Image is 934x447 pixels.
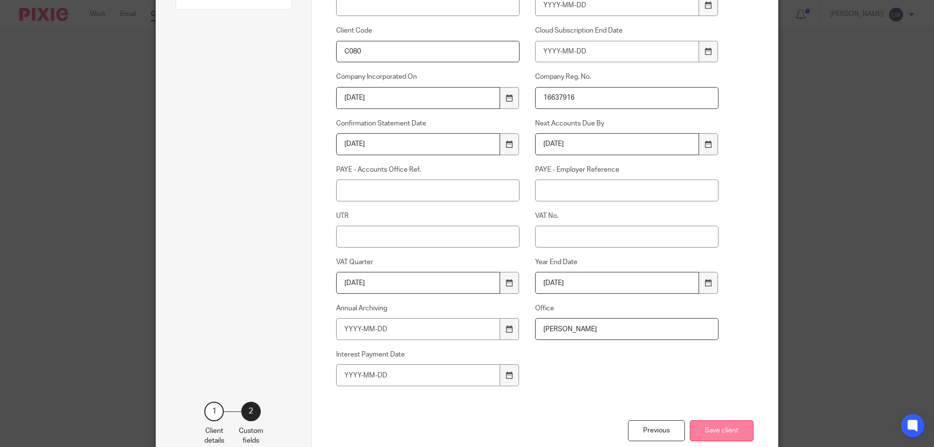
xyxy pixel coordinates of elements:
label: Interest Payment Date [336,350,520,359]
label: Next Accounts Due By [535,119,719,128]
label: VAT No. [535,211,719,221]
label: Confirmation Statement Date [336,119,520,128]
label: Company Reg. No. [535,72,719,82]
div: Previous [628,420,685,441]
label: Year End Date [535,257,719,267]
label: Client Code [336,26,520,36]
p: Client details [204,426,224,446]
input: YYYY-MM-DD [336,87,501,109]
input: YYYY-MM-DD [535,41,700,63]
label: Cloud Subscription End Date [535,26,719,36]
label: VAT Quarter [336,257,520,267]
label: PAYE - Accounts Office Ref. [336,165,520,175]
label: Annual Archiving [336,304,520,313]
input: YYYY-MM-DD [336,318,501,340]
button: Save client [690,420,754,441]
label: UTR [336,211,520,221]
div: 1 [204,402,224,421]
input: YYYY-MM-DD [336,364,501,386]
input: YYYY-MM-DD [535,133,700,155]
label: Office [535,304,719,313]
input: YYYY-MM-DD [336,272,501,294]
p: Custom fields [239,426,263,446]
input: YYYY-MM-DD [535,272,700,294]
label: PAYE - Employer Reference [535,165,719,175]
input: YYYY-MM-DD [336,133,501,155]
div: 2 [241,402,261,421]
label: Company Incorporated On [336,72,520,82]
